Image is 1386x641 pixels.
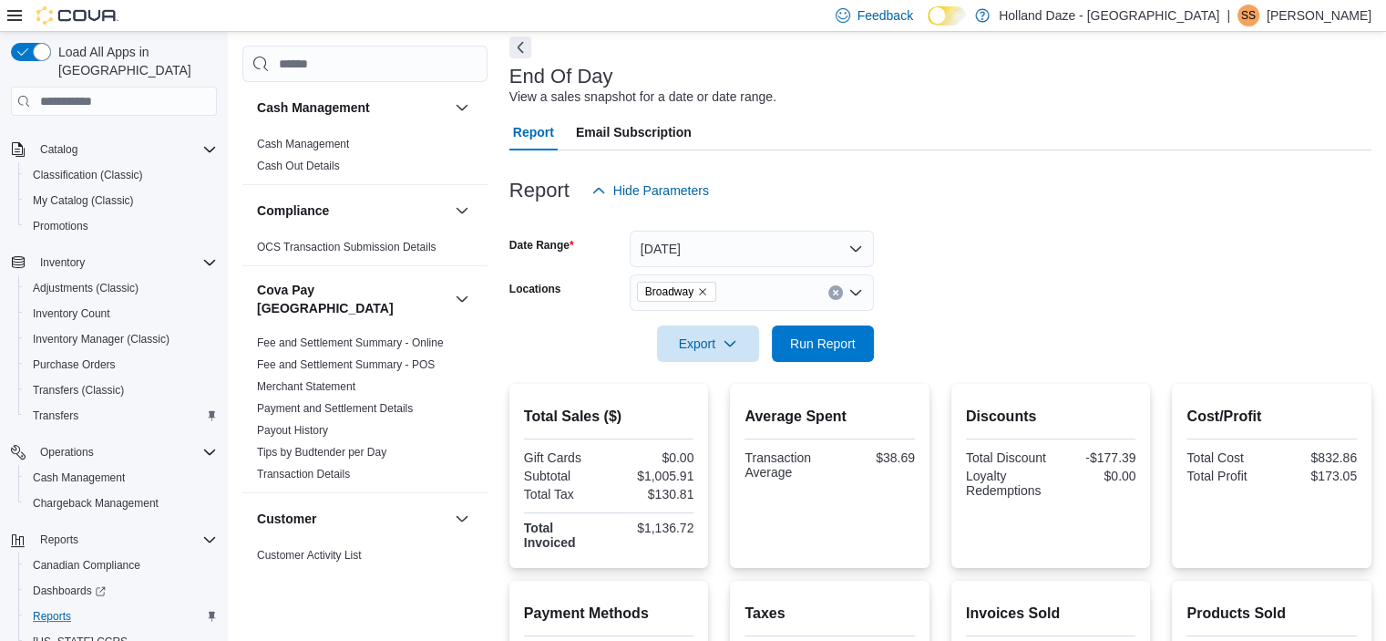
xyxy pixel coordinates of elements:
span: Transfers [33,408,78,423]
button: Cova Pay [GEOGRAPHIC_DATA] [257,281,447,317]
span: Tips by Budtender per Day [257,445,386,460]
button: Next [509,36,531,58]
p: Holland Daze - [GEOGRAPHIC_DATA] [999,5,1219,26]
button: Transfers (Classic) [18,377,224,403]
button: Customer [257,510,447,528]
span: Inventory [33,252,217,274]
button: Clear input [828,285,843,300]
span: Feedback [857,6,913,25]
button: Run Report [772,326,874,362]
button: Adjustments (Classic) [18,275,224,301]
span: Export [668,326,748,362]
span: Promotions [33,219,88,233]
span: Purchase Orders [26,354,217,376]
div: Total Cost [1186,450,1268,465]
div: $832.86 [1276,450,1357,465]
span: My Catalog (Classic) [33,193,134,208]
a: Tips by Budtender per Day [257,446,386,459]
button: Transfers [18,403,224,429]
button: Inventory [33,252,92,274]
button: Customer [451,508,473,530]
a: Transaction Details [257,468,350,481]
a: Cash Management [257,138,349,150]
span: Inventory Manager (Classic) [33,332,169,346]
a: Dashboards [26,580,113,602]
a: Transfers (Classic) [26,379,131,401]
a: Cash Out Details [257,160,340,172]
span: Inventory Count [26,303,217,325]
a: Merchant Statement [257,380,355,393]
button: Inventory Manager (Classic) [18,326,224,352]
a: Promotions [26,215,96,237]
div: $130.81 [612,487,693,501]
button: Compliance [257,202,447,220]
div: $1,005.91 [612,469,693,483]
h3: Report [509,180,570,202]
div: $1,136.72 [612,521,693,535]
span: Transfers (Classic) [26,379,217,401]
button: Classification (Classic) [18,162,224,188]
a: My Catalog (Classic) [26,190,141,212]
input: Dark Mode [928,6,966,26]
button: Operations [33,441,101,463]
span: Load All Apps in [GEOGRAPHIC_DATA] [51,43,217,79]
span: Promotions [26,215,217,237]
a: Classification (Classic) [26,164,150,186]
button: Cash Management [451,97,473,119]
button: Export [657,326,759,362]
a: Canadian Compliance [26,554,148,576]
button: Cash Management [257,98,447,117]
span: Transaction Details [257,467,350,481]
span: Reports [26,605,217,627]
span: Transfers [26,405,217,427]
a: Purchase Orders [26,354,123,376]
div: $173.05 [1276,469,1357,483]
a: Inventory Count [26,303,118,325]
button: Operations [4,439,224,465]
button: Compliance [451,200,473,222]
p: [PERSON_NAME] [1267,5,1371,26]
div: Total Discount [966,450,1047,465]
h2: Invoices Sold [966,603,1136,625]
div: Total Tax [524,487,605,501]
span: Dashboards [33,584,106,598]
img: Cova [36,6,118,25]
span: Reports [40,532,78,547]
a: Inventory Manager (Classic) [26,328,177,350]
button: Hide Parameters [584,172,716,209]
label: Date Range [509,238,574,253]
a: Transfers [26,405,86,427]
div: Cova Pay [GEOGRAPHIC_DATA] [242,332,488,492]
span: Cash Management [26,467,217,489]
div: -$177.39 [1054,450,1135,465]
span: Inventory [40,255,85,270]
h3: Cash Management [257,98,370,117]
a: Customer Activity List [257,549,362,562]
span: Chargeback Management [26,492,217,514]
button: Catalog [4,137,224,162]
span: Dashboards [26,580,217,602]
span: Hide Parameters [613,181,709,200]
a: OCS Transaction Submission Details [257,241,436,253]
div: Shawn S [1237,5,1259,26]
span: Run Report [790,335,856,353]
button: Purchase Orders [18,352,224,377]
span: Reports [33,529,217,551]
button: Inventory Count [18,301,224,326]
div: $0.00 [1054,469,1135,483]
p: | [1227,5,1230,26]
span: Fee and Settlement Summary - POS [257,357,435,372]
button: Chargeback Management [18,491,224,516]
div: $0.00 [612,450,693,465]
a: Payment and Settlement Details [257,402,413,415]
h2: Cost/Profit [1186,406,1357,428]
span: Adjustments (Classic) [26,277,217,299]
h3: End Of Day [509,66,613,88]
h3: Customer [257,510,316,528]
button: Cova Pay [GEOGRAPHIC_DATA] [451,288,473,310]
button: Remove Broadway from selection in this group [697,286,708,297]
h2: Average Spent [744,406,915,428]
button: Cash Management [18,465,224,491]
button: Open list of options [848,285,863,300]
span: Cash Management [257,137,349,151]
